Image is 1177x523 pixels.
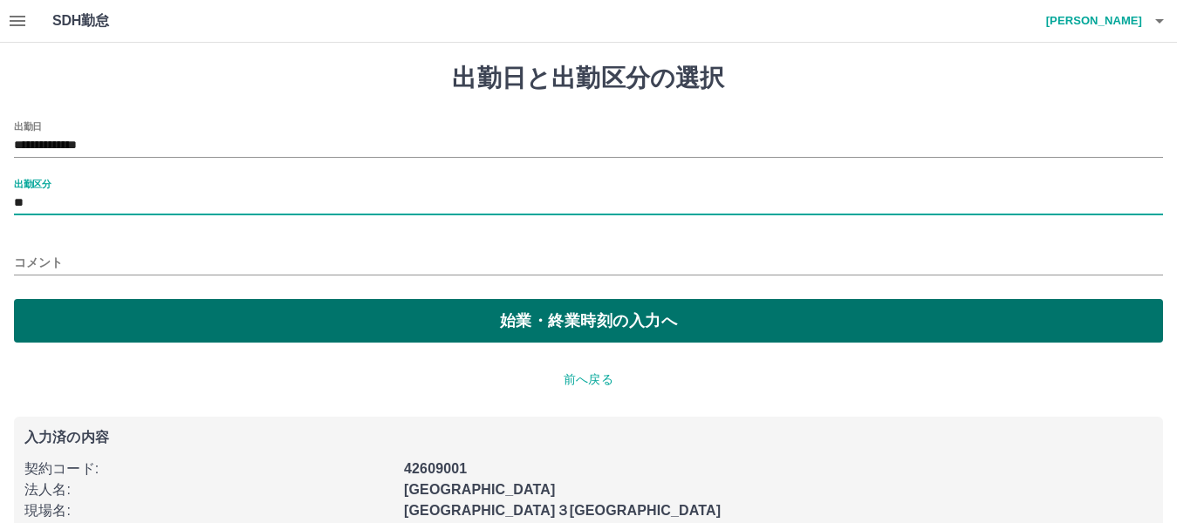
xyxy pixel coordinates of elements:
b: 42609001 [404,461,467,476]
button: 始業・終業時刻の入力へ [14,299,1163,343]
p: 前へ戻る [14,370,1163,389]
h1: 出勤日と出勤区分の選択 [14,64,1163,93]
b: [GEOGRAPHIC_DATA] [404,482,556,497]
p: 入力済の内容 [24,431,1153,445]
p: 法人名 : [24,479,393,500]
p: 契約コード : [24,458,393,479]
b: [GEOGRAPHIC_DATA]３[GEOGRAPHIC_DATA] [404,503,721,518]
label: 出勤区分 [14,177,51,190]
label: 出勤日 [14,119,42,132]
p: 現場名 : [24,500,393,521]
